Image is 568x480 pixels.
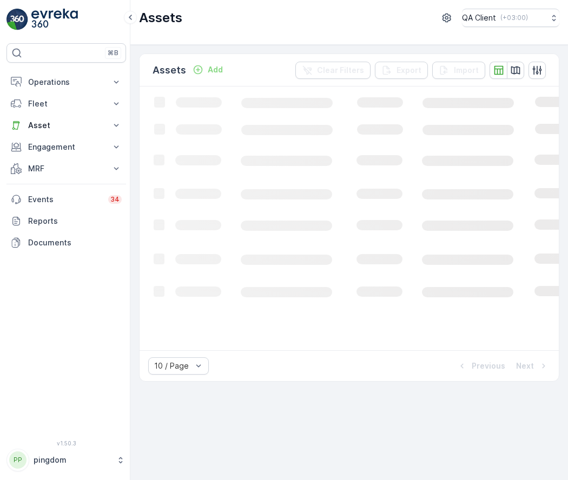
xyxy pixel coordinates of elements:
[6,71,126,93] button: Operations
[34,455,111,465] p: pingdom
[208,64,223,75] p: Add
[6,115,126,136] button: Asset
[515,359,550,372] button: Next
[6,136,126,158] button: Engagement
[28,120,104,131] p: Asset
[9,451,27,469] div: PP
[462,9,559,27] button: QA Client(+03:00)
[28,98,104,109] p: Fleet
[6,93,126,115] button: Fleet
[6,158,126,179] button: MRF
[462,12,496,23] p: QA Client
[317,65,364,76] p: Clear Filters
[28,142,104,152] p: Engagement
[28,163,104,174] p: MRF
[31,9,78,30] img: logo_light-DOdMpM7g.png
[432,62,485,79] button: Import
[6,9,28,30] img: logo
[110,195,120,204] p: 34
[500,14,528,22] p: ( +03:00 )
[108,49,118,57] p: ⌘B
[375,62,428,79] button: Export
[139,9,182,26] p: Assets
[397,65,421,76] p: Export
[455,359,506,372] button: Previous
[188,63,227,76] button: Add
[6,449,126,471] button: PPpingdom
[472,361,505,371] p: Previous
[28,194,102,205] p: Events
[153,63,186,78] p: Assets
[454,65,479,76] p: Import
[6,440,126,446] span: v 1.50.3
[6,210,126,232] a: Reports
[28,216,122,226] p: Reports
[6,232,126,254] a: Documents
[295,62,371,79] button: Clear Filters
[28,77,104,88] p: Operations
[6,189,126,210] a: Events34
[28,237,122,248] p: Documents
[516,361,534,371] p: Next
